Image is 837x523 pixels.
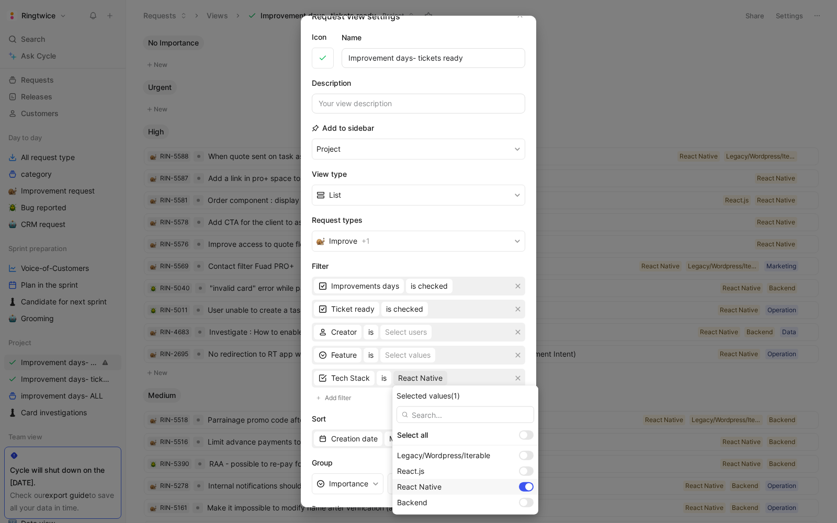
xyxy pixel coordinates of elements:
[397,429,515,441] div: Select all
[397,390,534,402] div: Selected values (1)
[397,482,442,491] span: React Native
[397,498,427,507] span: Backend
[397,451,490,460] span: Legacy/Wordpress/Iterable
[397,406,534,423] input: Search...
[397,467,424,475] span: React.js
